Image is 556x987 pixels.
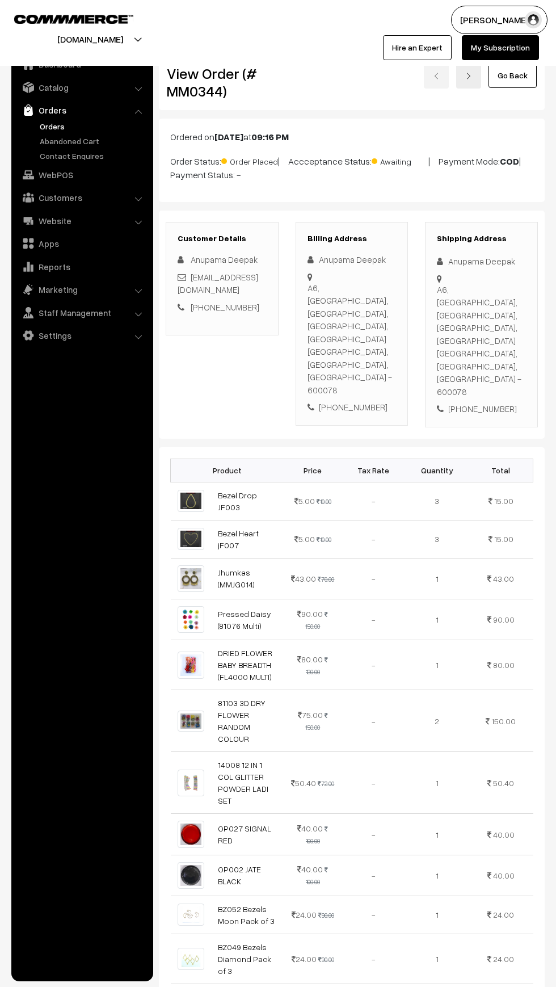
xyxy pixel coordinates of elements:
[178,606,204,633] img: 1714498031866-859442509.png
[178,565,204,592] img: WhatsApp Image 2025-08-05 at 4.21.28 PM.jpeg
[251,131,289,142] b: 09:16 PM
[37,120,149,132] a: Orders
[500,156,519,167] b: COD
[292,910,317,919] span: 24.00
[493,778,514,788] span: 50.40
[342,520,405,558] td: -
[291,778,316,788] span: 50.40
[218,824,271,845] a: OP027 SIGNAL RED
[178,711,204,732] img: 1727511515535-789406342.png
[318,576,334,583] strike: 70.00
[493,910,514,919] span: 24.00
[178,948,204,970] img: img-20240219-wa0038-1708361145885-mouldmarket.jpg
[291,574,316,583] span: 43.00
[436,615,439,624] span: 1
[14,100,149,120] a: Orders
[14,257,149,277] a: Reports
[171,459,284,482] th: Product
[178,272,258,295] a: [EMAIL_ADDRESS][DOMAIN_NAME]
[294,534,315,544] span: 5.00
[437,402,526,415] div: [PHONE_NUMBER]
[451,6,547,34] button: [PERSON_NAME]…
[342,934,405,984] td: -
[465,73,472,79] img: right-arrow.png
[294,496,315,506] span: 5.00
[178,862,204,889] img: 1700130523007-763093237.png
[488,63,537,88] a: Go Back
[170,130,533,144] p: Ordered on at
[170,153,533,182] p: Order Status: | Accceptance Status: | Payment Mode: | Payment Status: -
[435,496,439,506] span: 3
[342,640,405,690] td: -
[14,303,149,323] a: Staff Management
[37,150,149,162] a: Contact Enquires
[493,574,514,583] span: 43.00
[284,459,342,482] th: Price
[318,956,334,963] strike: 30.00
[297,824,323,833] span: 40.00
[342,599,405,640] td: -
[436,910,439,919] span: 1
[297,654,323,664] span: 80.00
[167,65,279,100] h2: View Order (# MM0344)
[218,864,261,886] a: OP002 JATE BLACK
[18,25,163,53] button: [DOMAIN_NAME]
[436,574,439,583] span: 1
[218,760,268,805] a: 14008 12 IN 1 COL GLITTER POWDER LADI SET
[37,135,149,147] a: Abandoned Cart
[308,282,397,397] div: A6, [GEOGRAPHIC_DATA], [GEOGRAPHIC_DATA], [GEOGRAPHIC_DATA], [GEOGRAPHIC_DATA] [GEOGRAPHIC_DATA],...
[372,153,428,167] span: Awaiting
[405,459,469,482] th: Quantity
[493,871,515,880] span: 40.00
[218,904,275,926] a: BZ052 Bezels Moon Pack of 3
[342,459,405,482] th: Tax Rate
[14,165,149,185] a: WebPOS
[436,830,439,839] span: 1
[14,325,149,346] a: Settings
[435,716,439,726] span: 2
[342,482,405,520] td: -
[525,11,542,28] img: user
[308,253,397,266] div: Anupama Deepak
[494,534,513,544] span: 15.00
[462,35,539,60] a: My Subscription
[297,864,323,874] span: 40.00
[437,283,526,398] div: A6, [GEOGRAPHIC_DATA], [GEOGRAPHIC_DATA], [GEOGRAPHIC_DATA], [GEOGRAPHIC_DATA] [GEOGRAPHIC_DATA],...
[292,954,317,964] span: 24.00
[342,855,405,896] td: -
[178,528,204,550] img: img-20240217-wa0046-1708176753092-mouldmarket.jpg
[494,496,513,506] span: 15.00
[218,609,271,631] a: Pressed Daisy (81076 Multi)
[305,611,328,630] strike: 150.00
[435,534,439,544] span: 3
[218,942,271,976] a: BZ049 Bezels Diamond Pack of 3
[317,498,331,505] strike: 10.00
[14,211,149,231] a: Website
[214,131,243,142] b: [DATE]
[493,660,515,670] span: 80.00
[493,615,515,624] span: 90.00
[218,698,266,744] a: 81103 3D DRY FLOWER RANDOM COLOUR
[14,233,149,254] a: Apps
[178,821,204,847] img: 1700130528032-313572077.png
[308,234,397,243] h3: Billing Address
[14,279,149,300] a: Marketing
[383,35,452,60] a: Hire an Expert
[218,528,259,550] a: Bezel Heart jF007
[221,153,278,167] span: Order Placed
[436,954,439,964] span: 1
[342,690,405,752] td: -
[436,778,439,788] span: 1
[436,660,439,670] span: 1
[297,609,323,619] span: 90.00
[308,401,397,414] div: [PHONE_NUMBER]
[342,558,405,599] td: -
[14,77,149,98] a: Catalog
[178,490,204,512] img: img-20240217-wa0034-1708176753098-mouldmarket.jpg
[318,912,334,919] strike: 30.00
[437,234,526,243] h3: Shipping Address
[218,568,255,589] a: Jhumkas (MMJG014)
[469,459,533,482] th: Total
[218,490,257,512] a: Bezel Drop JF003
[436,871,439,880] span: 1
